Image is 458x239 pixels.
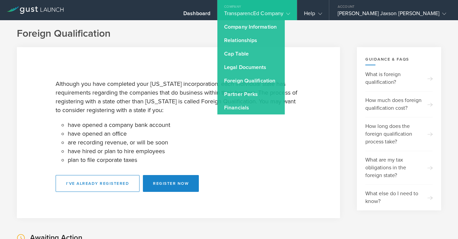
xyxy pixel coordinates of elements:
[357,91,441,117] a: How much does foreign qualification cost?
[357,47,441,65] div: Guidance & FAQs
[68,121,302,129] li: have opened a company bank account
[56,79,302,114] p: Although you have completed your [US_STATE] incorporation, each individual state has requirements...
[338,10,446,20] div: [PERSON_NAME] Jaxson [PERSON_NAME]
[68,129,302,138] li: have opened an office
[357,65,441,91] a: What is foreign qualification?
[357,151,441,184] a: What are my tax obligations in the foreign state?
[365,65,433,91] div: What is foreign qualification?
[68,156,302,164] li: plan to file corporate taxes
[365,184,433,210] div: What else do I need to know?
[68,138,302,147] li: are recording revenue, or will be soon
[143,175,199,192] button: Register Now
[224,10,290,20] div: TransparencEd Company
[365,91,433,117] div: How much does foreign qualification cost?
[17,27,441,40] div: Foreign Qualification
[424,207,458,239] iframe: Chat Widget
[365,117,433,151] div: How long does the foreign qualification process take?
[357,184,441,210] a: What else do I need to know?
[68,147,302,156] li: have hired or plan to hire employees
[357,117,441,151] a: How long does the foreign qualification process take?
[56,175,140,192] button: I've already registered
[183,10,210,20] div: Dashboard
[365,151,433,184] div: What are my tax obligations in the foreign state?
[304,10,322,20] div: Help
